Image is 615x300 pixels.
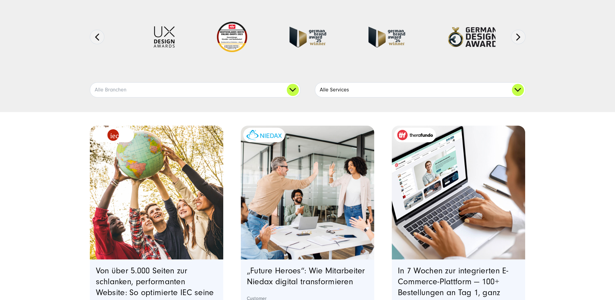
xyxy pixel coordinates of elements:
[397,130,433,140] img: therafundo_10-2024_logo_2c
[241,126,375,259] img: eine Gruppe von Kollegen in einer modernen Büroumgebung, die einen Erfolg feiern. Ein Mann gibt e...
[368,27,405,48] img: German-Brand-Award - fullservice digital agentur SUNZINET
[246,130,282,140] img: niedax-logo
[107,129,119,141] img: logo_IEC
[447,27,497,48] img: German-Design-Award - fullservice digital agentur SUNZINET
[90,83,300,97] a: Alle Branchen
[315,83,525,97] a: Alle Services
[241,126,375,259] a: Featured image: eine Gruppe von Kollegen in einer modernen Büroumgebung, die einen Erfolg feiern....
[90,126,224,259] a: Featured image: eine Gruppe von fünf verschiedenen jungen Menschen, die im Freien stehen und geme...
[217,22,247,52] img: Deutschlands beste Online Shops 2023 - boesner - Kunde - SUNZINET
[90,30,104,44] button: Previous
[90,126,224,259] img: eine Gruppe von fünf verschiedenen jungen Menschen, die im Freien stehen und gemeinsam eine Weltk...
[290,27,326,48] img: German Brand Award winner 2025 - Full Service Digital Agentur SUNZINET
[392,126,525,259] a: Featured image: - Read full post: In 7 Wochen zur integrierten E-Commerce-Plattform | therafundo ...
[247,266,365,286] a: „Future Heroes“: Wie Mitarbeiter Niedax digital transformieren
[154,26,175,48] img: UX-Design-Awards - fullservice digital agentur SUNZINET
[511,30,525,44] button: Next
